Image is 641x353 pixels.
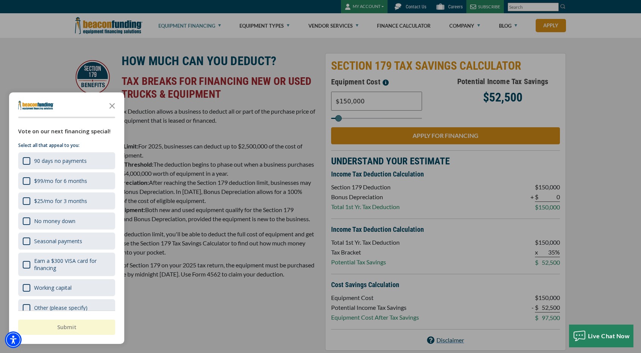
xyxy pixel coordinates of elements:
div: Other (please specify) [34,304,88,311]
div: No money down [34,217,75,225]
button: Live Chat Now [569,325,634,347]
div: $99/mo for 6 months [18,172,115,189]
div: Other (please specify) [18,299,115,316]
div: $25/mo for 3 months [34,197,87,205]
div: Earn a $300 VISA card for financing [18,253,115,276]
div: Earn a $300 VISA card for financing [34,257,111,272]
p: Select all that appeal to you: [18,142,115,149]
div: Survey [9,92,124,344]
div: Seasonal payments [18,233,115,250]
div: No money down [18,212,115,230]
div: Working capital [34,284,72,291]
div: 90 days no payments [34,157,87,164]
div: $25/mo for 3 months [18,192,115,209]
div: $99/mo for 6 months [34,177,87,184]
button: Submit [18,320,115,335]
span: Live Chat Now [588,332,630,339]
img: Company logo [18,101,54,110]
div: Working capital [18,279,115,296]
div: Accessibility Menu [5,331,22,348]
div: 90 days no payments [18,152,115,169]
button: Close the survey [105,98,120,113]
div: Vote on our next financing special! [18,127,115,136]
div: Seasonal payments [34,237,82,245]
